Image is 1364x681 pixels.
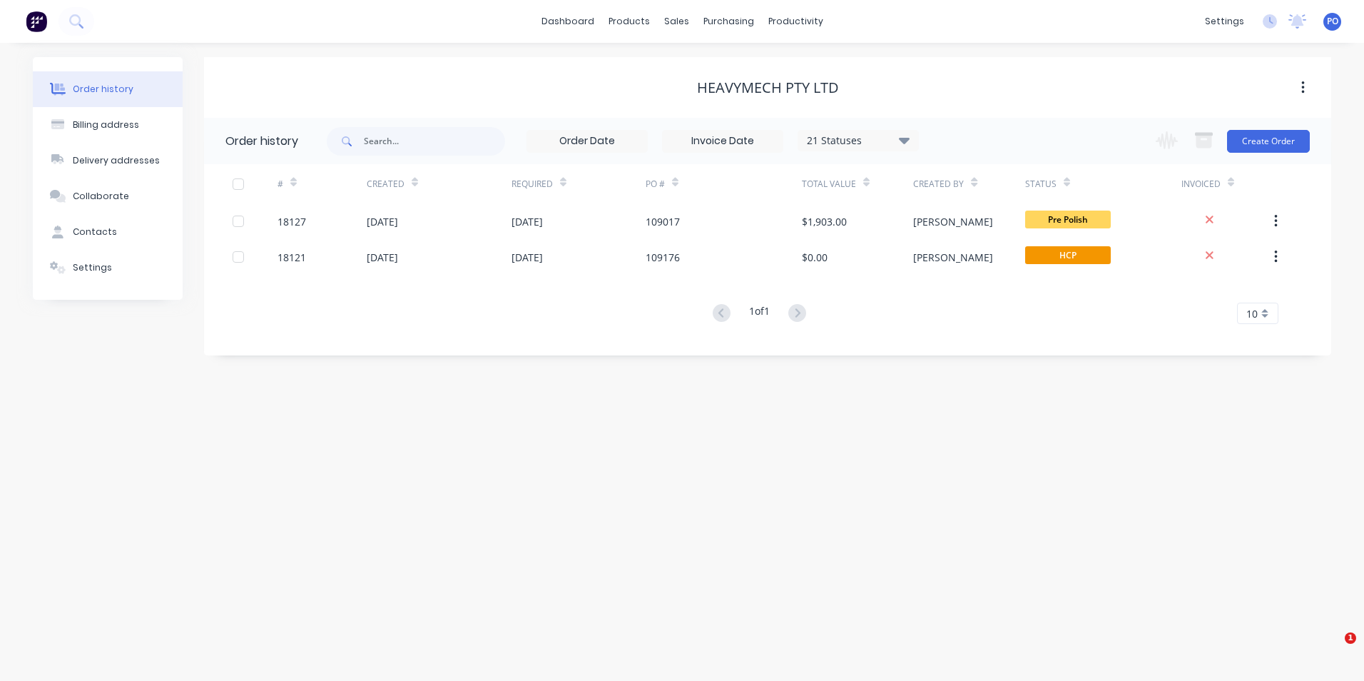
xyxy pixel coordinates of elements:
[364,127,505,156] input: Search...
[1025,246,1111,264] span: HCP
[646,164,802,203] div: PO #
[278,250,306,265] div: 18121
[913,214,993,229] div: [PERSON_NAME]
[646,250,680,265] div: 109176
[646,214,680,229] div: 109017
[1345,632,1356,644] span: 1
[802,250,828,265] div: $0.00
[601,11,657,32] div: products
[802,164,913,203] div: Total Value
[1025,164,1181,203] div: Status
[1315,632,1350,667] iframe: Intercom live chat
[1025,178,1057,191] div: Status
[761,11,830,32] div: productivity
[696,11,761,32] div: purchasing
[663,131,783,152] input: Invoice Date
[33,178,183,214] button: Collaborate
[367,214,398,229] div: [DATE]
[802,178,856,191] div: Total Value
[749,303,770,324] div: 1 of 1
[73,261,112,274] div: Settings
[913,250,993,265] div: [PERSON_NAME]
[527,131,647,152] input: Order Date
[697,79,839,96] div: Heavymech Pty Ltd
[802,214,847,229] div: $1,903.00
[33,143,183,178] button: Delivery addresses
[26,11,47,32] img: Factory
[73,154,160,167] div: Delivery addresses
[1327,15,1338,28] span: PO
[225,133,298,150] div: Order history
[367,250,398,265] div: [DATE]
[646,178,665,191] div: PO #
[33,250,183,286] button: Settings
[1198,11,1251,32] div: settings
[798,133,918,148] div: 21 Statuses
[534,11,601,32] a: dashboard
[33,71,183,107] button: Order history
[278,178,283,191] div: #
[73,83,133,96] div: Order history
[278,164,367,203] div: #
[511,250,543,265] div: [DATE]
[913,164,1024,203] div: Created By
[1181,164,1271,203] div: Invoiced
[913,178,964,191] div: Created By
[1227,130,1310,153] button: Create Order
[1025,211,1111,228] span: Pre Polish
[33,107,183,143] button: Billing address
[33,214,183,250] button: Contacts
[511,214,543,229] div: [DATE]
[367,164,511,203] div: Created
[657,11,696,32] div: sales
[511,164,646,203] div: Required
[278,214,306,229] div: 18127
[73,118,139,131] div: Billing address
[511,178,553,191] div: Required
[73,190,129,203] div: Collaborate
[367,178,404,191] div: Created
[1246,306,1258,321] span: 10
[73,226,117,238] div: Contacts
[1181,178,1221,191] div: Invoiced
